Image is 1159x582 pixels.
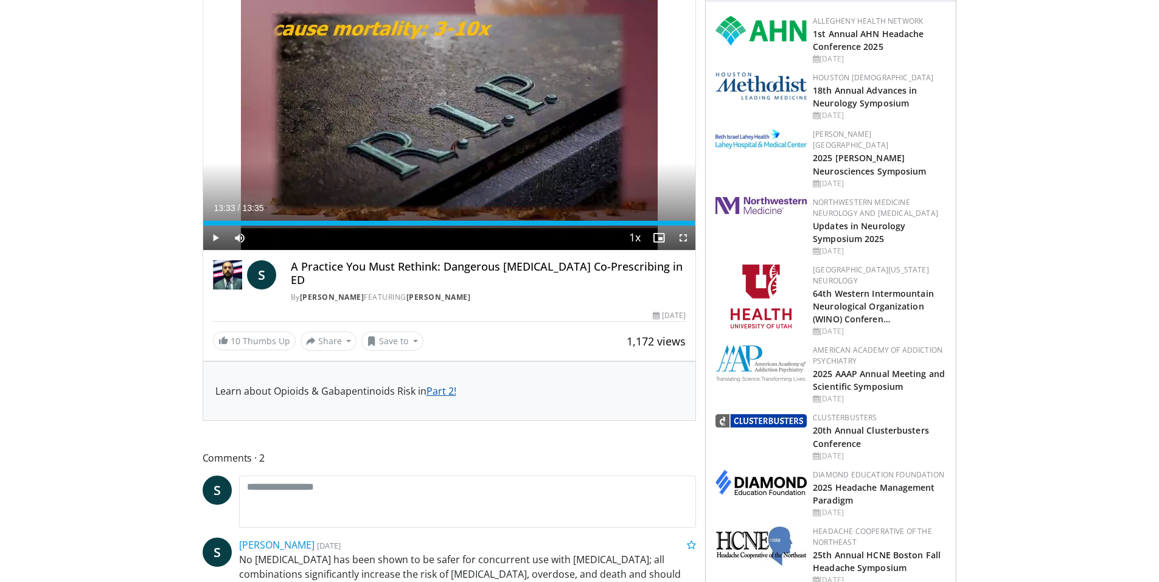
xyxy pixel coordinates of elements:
[647,226,671,250] button: Enable picture-in-picture mode
[301,331,357,351] button: Share
[203,538,232,567] a: S
[813,549,941,573] a: 25th Annual HCNE Boston Fall Headache Symposium
[813,368,945,392] a: 2025 AAAP Annual Meeting and Scientific Symposium
[813,507,946,518] div: [DATE]
[813,326,946,337] div: [DATE]
[203,450,697,466] span: Comments 2
[715,345,807,382] img: f7c290de-70ae-47e0-9ae1-04035161c232.png.150x105_q85_autocrop_double_scale_upscale_version-0.2.png
[813,152,926,176] a: 2025 [PERSON_NAME] Neurosciences Symposium
[813,345,942,366] a: American Academy of Addiction Psychiatry
[231,335,240,347] span: 10
[813,54,946,64] div: [DATE]
[300,292,364,302] a: [PERSON_NAME]
[242,203,263,213] span: 13:35
[813,197,938,218] a: Northwestern Medicine Neurology and [MEDICAL_DATA]
[715,526,807,566] img: 6c52f715-17a6-4da1-9b6c-8aaf0ffc109f.jpg.150x105_q85_autocrop_double_scale_upscale_version-0.2.jpg
[715,414,807,428] img: d3be30b6-fe2b-4f13-a5b4-eba975d75fdd.png.150x105_q85_autocrop_double_scale_upscale_version-0.2.png
[813,482,935,506] a: 2025 Headache Management Paradigm
[238,203,240,213] span: /
[214,203,235,213] span: 13:33
[291,292,686,303] div: By FEATURING
[228,226,252,250] button: Mute
[813,110,946,121] div: [DATE]
[203,476,232,505] a: S
[247,260,276,289] a: S
[813,246,946,257] div: [DATE]
[813,220,905,244] a: Updates in Neurology Symposium 2025
[715,197,807,214] img: 2a462fb6-9365-492a-ac79-3166a6f924d8.png.150x105_q85_autocrop_double_scale_upscale_version-0.2.jpg
[813,129,888,150] a: [PERSON_NAME][GEOGRAPHIC_DATA]
[813,178,946,189] div: [DATE]
[361,331,423,351] button: Save to
[813,451,946,462] div: [DATE]
[622,226,647,250] button: Playback Rate
[813,85,917,109] a: 18th Annual Advances in Neurology Symposium
[203,226,228,250] button: Play
[653,310,686,321] div: [DATE]
[813,28,924,52] a: 1st Annual AHN Headache Conference 2025
[813,393,946,404] div: [DATE]
[203,221,696,226] div: Progress Bar
[813,72,933,83] a: Houston [DEMOGRAPHIC_DATA]
[813,424,929,449] a: 20th Annual Clusterbusters Conference
[813,265,929,286] a: [GEOGRAPHIC_DATA][US_STATE] Neurology
[813,412,877,423] a: Clusterbusters
[715,16,807,46] img: 628ffacf-ddeb-4409-8647-b4d1102df243.png.150x105_q85_autocrop_double_scale_upscale_version-0.2.png
[715,72,807,100] img: 5e4488cc-e109-4a4e-9fd9-73bb9237ee91.png.150x105_q85_autocrop_double_scale_upscale_version-0.2.png
[627,334,686,348] span: 1,172 views
[291,260,686,286] h4: A Practice You Must Rethink: Dangerous [MEDICAL_DATA] Co-Prescribing in ED
[426,384,456,398] a: Part 2!
[215,384,684,398] p: Learn about Opioids & Gabapentinoids Risk in
[406,292,471,302] a: [PERSON_NAME]
[715,469,807,495] img: d0406666-9e5f-4b94-941b-f1257ac5ccaf.png.150x105_q85_autocrop_double_scale_upscale_version-0.2.png
[715,129,807,149] img: e7977282-282c-4444-820d-7cc2733560fd.jpg.150x105_q85_autocrop_double_scale_upscale_version-0.2.jpg
[671,226,695,250] button: Fullscreen
[813,16,923,26] a: Allegheny Health Network
[731,265,792,328] img: f6362829-b0a3-407d-a044-59546adfd345.png.150x105_q85_autocrop_double_scale_upscale_version-0.2.png
[213,260,242,289] img: Dr. Sergey Motov
[239,538,315,552] a: [PERSON_NAME]
[813,526,932,547] a: Headache Cooperative of the Northeast
[213,331,296,350] a: 10 Thumbs Up
[813,288,934,325] a: 64th Western Intermountain Neurological Organization (WINO) Conferen…
[813,469,944,480] a: Diamond Education Foundation
[317,540,341,551] small: [DATE]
